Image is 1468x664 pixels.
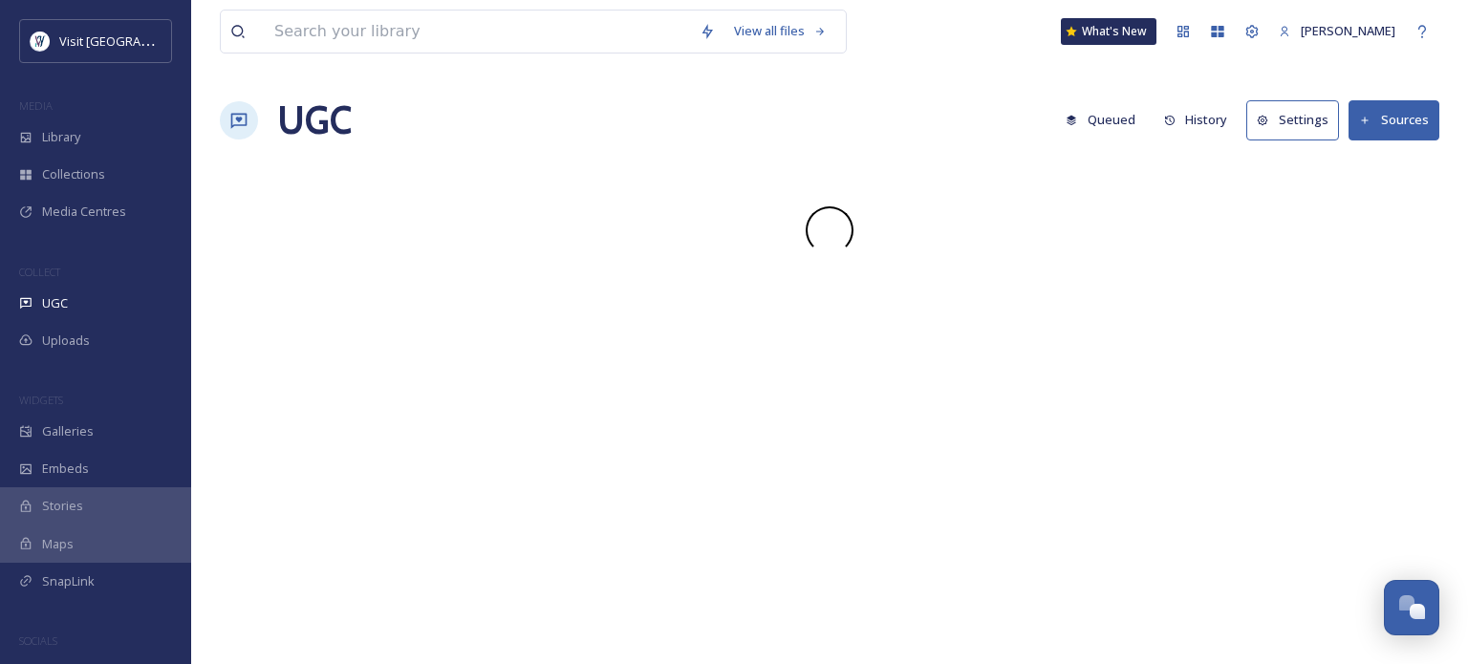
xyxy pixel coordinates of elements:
[19,393,63,407] span: WIDGETS
[42,203,126,221] span: Media Centres
[277,92,352,149] a: UGC
[59,32,207,50] span: Visit [GEOGRAPHIC_DATA]
[42,535,74,553] span: Maps
[724,12,836,50] a: View all files
[1061,18,1156,45] a: What's New
[42,294,68,312] span: UGC
[42,422,94,440] span: Galleries
[42,460,89,478] span: Embeds
[1056,101,1155,139] a: Queued
[1349,100,1439,139] button: Sources
[1155,101,1238,139] button: History
[19,633,57,648] span: SOCIALS
[1246,100,1349,139] a: Settings
[1301,22,1395,39] span: [PERSON_NAME]
[1056,101,1145,139] button: Queued
[1155,101,1247,139] a: History
[1246,100,1339,139] button: Settings
[19,98,53,113] span: MEDIA
[42,332,90,350] span: Uploads
[265,11,690,53] input: Search your library
[31,32,50,51] img: Untitled%20design%20%2897%29.png
[42,165,105,183] span: Collections
[19,265,60,279] span: COLLECT
[1384,580,1439,635] button: Open Chat
[42,572,95,590] span: SnapLink
[1269,12,1405,50] a: [PERSON_NAME]
[42,128,80,146] span: Library
[42,497,83,515] span: Stories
